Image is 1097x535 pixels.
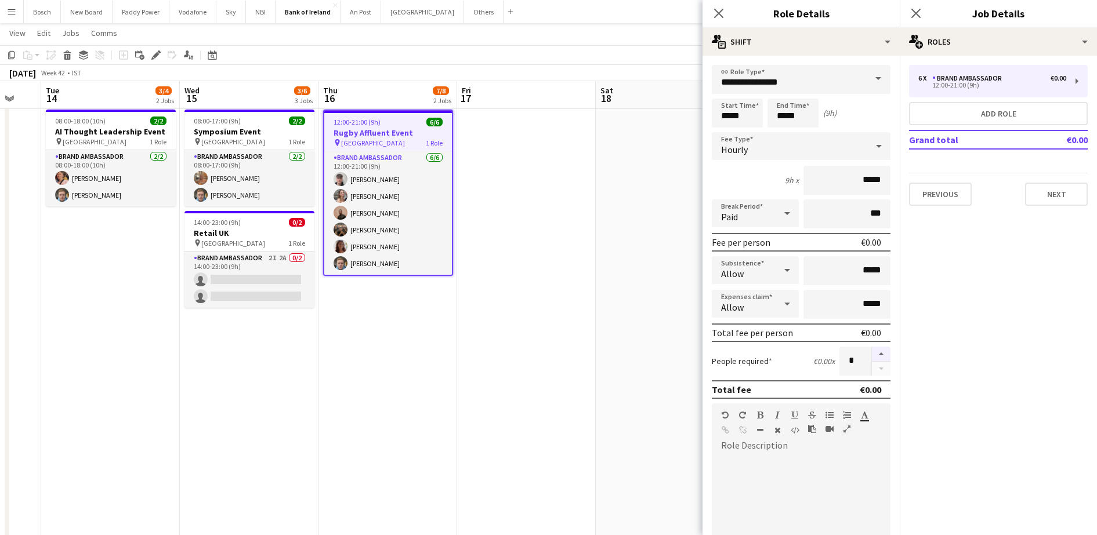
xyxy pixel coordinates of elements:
button: Italic [773,410,781,420]
div: Brand Ambassador [932,74,1007,82]
div: Roles [900,28,1097,56]
div: Shift [703,28,900,56]
a: View [5,26,30,41]
h3: Rugby Affluent Event [324,128,452,138]
span: [GEOGRAPHIC_DATA] [63,137,126,146]
span: Allow [721,301,744,313]
span: Sat [600,85,613,96]
div: €0.00 [860,384,881,395]
button: NBI [246,1,276,23]
span: Paid [721,211,738,223]
span: 08:00-18:00 (10h) [55,117,106,125]
label: People required [712,356,772,366]
span: 18 [599,92,613,105]
div: 9h x [785,175,799,185]
button: [GEOGRAPHIC_DATA] [381,1,464,23]
span: Hourly [721,144,748,155]
span: [GEOGRAPHIC_DATA] [201,239,265,248]
button: Underline [791,410,799,420]
span: 14 [44,92,59,105]
span: Edit [37,28,50,38]
span: Jobs [62,28,79,38]
div: 6 x [918,74,932,82]
span: 08:00-17:00 (9h) [194,117,241,125]
span: Thu [323,85,338,96]
div: €0.00 [861,236,881,248]
h3: Retail UK [184,228,314,238]
button: Previous [909,183,972,206]
button: New Board [61,1,113,23]
td: €0.00 [1033,130,1088,149]
div: €0.00 [1051,74,1066,82]
span: 16 [321,92,338,105]
div: 2 Jobs [433,96,451,105]
a: Comms [86,26,122,41]
div: 12:00-21:00 (9h) [918,82,1066,88]
button: Bosch [24,1,61,23]
button: Others [464,1,504,23]
span: Allow [721,268,744,279]
button: Add role [909,102,1088,125]
div: IST [72,68,81,77]
h3: AI Thought Leadership Event [46,126,176,137]
button: Next [1025,183,1088,206]
span: Comms [91,28,117,38]
div: 2 Jobs [156,96,174,105]
span: 15 [183,92,200,105]
h3: Symposium Event [184,126,314,137]
button: Unordered List [826,410,834,420]
h3: Job Details [900,6,1097,21]
span: Week 42 [38,68,67,77]
button: Vodafone [169,1,216,23]
button: Clear Formatting [773,425,781,435]
button: HTML Code [791,425,799,435]
span: View [9,28,26,38]
div: 12:00-21:00 (9h)6/6Rugby Affluent Event [GEOGRAPHIC_DATA]1 RoleBrand Ambassador6/612:00-21:00 (9h... [323,110,453,276]
app-card-role: Brand Ambassador6/612:00-21:00 (9h)[PERSON_NAME][PERSON_NAME][PERSON_NAME][PERSON_NAME][PERSON_NA... [324,151,452,275]
h3: Role Details [703,6,900,21]
app-card-role: Brand Ambassador2/208:00-17:00 (9h)[PERSON_NAME][PERSON_NAME] [184,150,314,206]
span: 14:00-23:00 (9h) [194,218,241,227]
button: Horizontal Line [756,425,764,435]
app-job-card: 08:00-17:00 (9h)2/2Symposium Event [GEOGRAPHIC_DATA]1 RoleBrand Ambassador2/208:00-17:00 (9h)[PER... [184,110,314,206]
button: An Post [341,1,381,23]
button: Paste as plain text [808,424,816,434]
span: 1 Role [150,137,166,146]
app-job-card: 08:00-18:00 (10h)2/2AI Thought Leadership Event [GEOGRAPHIC_DATA]1 RoleBrand Ambassador2/208:00-1... [46,110,176,206]
span: 3/6 [294,86,310,95]
button: Paddy Power [113,1,169,23]
button: Bold [756,410,764,420]
span: 2/2 [289,117,305,125]
td: Grand total [909,130,1033,149]
button: Sky [216,1,246,23]
div: Total fee per person [712,327,793,339]
span: 12:00-21:00 (9h) [334,118,381,126]
div: €0.00 [861,327,881,339]
span: 0/2 [289,218,305,227]
app-job-card: 14:00-23:00 (9h)0/2Retail UK [GEOGRAPHIC_DATA]1 RoleBrand Ambassador2I2A0/214:00-23:00 (9h) [184,211,314,308]
button: Strikethrough [808,410,816,420]
div: €0.00 x [813,356,835,366]
button: Insert video [826,424,834,434]
button: Bank of Ireland [276,1,341,23]
span: 1 Role [426,139,443,147]
button: Undo [721,410,729,420]
div: 3 Jobs [295,96,313,105]
span: [GEOGRAPHIC_DATA] [341,139,405,147]
app-card-role: Brand Ambassador2I2A0/214:00-23:00 (9h) [184,252,314,308]
span: Fri [462,85,471,96]
div: [DATE] [9,67,36,79]
span: 6/6 [426,118,443,126]
button: Fullscreen [843,424,851,434]
span: Wed [184,85,200,96]
span: 7/8 [433,86,449,95]
span: 1 Role [288,137,305,146]
a: Jobs [57,26,84,41]
div: Fee per person [712,236,770,248]
span: Tue [46,85,59,96]
a: Edit [32,26,55,41]
div: Total fee [712,384,751,395]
